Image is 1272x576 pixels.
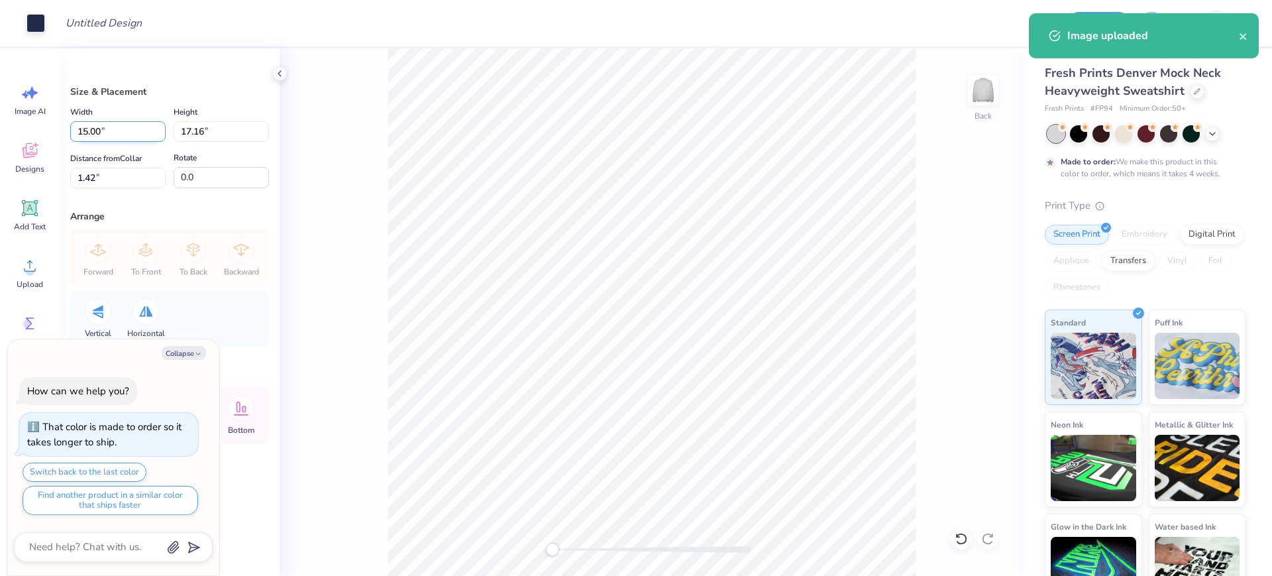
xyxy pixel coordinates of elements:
[975,110,992,122] div: Back
[1180,225,1244,245] div: Digital Print
[1155,435,1240,501] img: Metallic & Glitter Ink
[1203,10,1230,36] img: Chollene Anne Aranda
[1239,28,1248,44] button: close
[20,337,40,347] span: Greek
[70,150,142,166] label: Distance from Collar
[85,328,111,339] span: Vertical
[27,384,129,398] div: How can we help you?
[1045,251,1098,271] div: Applique
[1155,333,1240,399] img: Puff Ink
[1102,251,1155,271] div: Transfers
[1155,520,1216,534] span: Water based Ink
[174,150,197,166] label: Rotate
[1180,10,1236,36] a: CA
[1067,28,1239,44] div: Image uploaded
[1051,520,1126,534] span: Glow in the Dark Ink
[70,104,93,120] label: Width
[1051,435,1136,501] img: Neon Ink
[23,463,146,482] button: Switch back to the last color
[970,77,996,103] img: Back
[1155,316,1183,329] span: Puff Ink
[15,106,46,117] span: Image AI
[15,164,44,174] span: Designs
[1120,103,1186,115] span: Minimum Order: 50 +
[162,346,206,360] button: Collapse
[127,328,165,339] span: Horizontal
[17,279,43,290] span: Upload
[1090,103,1113,115] span: # FP94
[1045,198,1245,213] div: Print Type
[1045,225,1109,245] div: Screen Print
[14,221,46,232] span: Add Text
[1051,316,1086,329] span: Standard
[70,209,269,223] div: Arrange
[23,486,198,515] button: Find another product in a similar color that ships faster
[228,425,254,435] span: Bottom
[70,85,269,99] div: Size & Placement
[1061,156,1224,180] div: We make this product in this color to order, which means it takes 4 weeks.
[174,104,197,120] label: Height
[1061,156,1116,167] strong: Made to order:
[1045,278,1109,298] div: Rhinestones
[546,543,559,556] div: Accessibility label
[1155,418,1233,432] span: Metallic & Glitter Ink
[1113,225,1176,245] div: Embroidery
[27,420,182,449] div: That color is made to order so it takes longer to ship.
[55,10,152,36] input: Untitled Design
[1051,333,1136,399] img: Standard
[1200,251,1231,271] div: Foil
[1051,418,1083,432] span: Neon Ink
[1045,103,1084,115] span: Fresh Prints
[1159,251,1196,271] div: Vinyl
